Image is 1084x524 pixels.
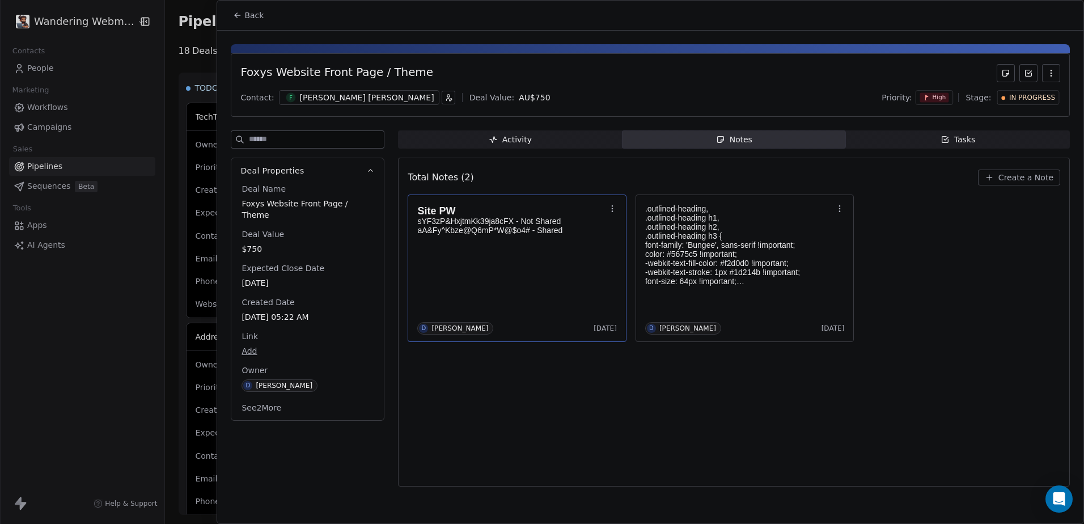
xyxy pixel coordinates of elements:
[242,198,374,221] span: Foxys Website Front Page / Theme
[408,171,473,184] span: Total Notes (2)
[256,382,312,390] div: [PERSON_NAME]
[246,381,251,390] div: D
[240,92,274,103] div: Contact:
[645,250,833,259] p: color: #5675c5 !important;
[489,134,532,146] div: Activity
[659,324,716,332] div: [PERSON_NAME]
[1009,93,1055,103] span: IN PROGRESS
[645,204,833,213] p: .outlined-heading,
[469,92,514,103] div: Deal Value:
[244,10,264,21] span: Back
[978,170,1060,185] button: Create a Note
[645,222,833,231] p: .outlined-heading h2,
[1045,485,1073,513] div: Open Intercom Messenger
[417,217,605,235] p: sYF3zP&HxjtmKk39ja8cFX - Not Shared aA&Fy^Kbze@Q6mP*W@$o4# - Shared
[941,134,976,146] div: Tasks
[966,92,991,103] span: Stage:
[239,365,270,376] span: Owner
[822,324,845,333] span: [DATE]
[645,268,833,277] p: -webkit-text-stroke: 1px #1d214b !important;
[231,158,384,183] button: Deal Properties
[239,297,297,308] span: Created Date
[417,205,605,217] h1: Site PW
[932,94,946,102] span: High
[242,243,374,255] span: $750
[645,231,833,240] p: .outlined-heading h3 {
[649,324,654,333] div: D
[645,213,833,222] p: .outlined-heading h1,
[998,172,1053,183] span: Create a Note
[240,64,433,82] div: Foxys Website Front Page / Theme
[519,93,550,102] span: AU$ 750
[594,324,617,333] span: [DATE]
[882,92,912,103] span: Priority:
[422,324,426,333] div: D
[286,93,295,103] span: F
[645,240,833,250] p: font-family: 'Bungee', sans-serif !important;
[239,229,286,240] span: Deal Value
[242,311,374,323] span: [DATE] 05:22 AM
[645,277,833,286] p: font-size: 64px !important;
[239,263,327,274] span: Expected Close Date
[431,324,488,332] div: [PERSON_NAME]
[300,92,434,103] div: [PERSON_NAME] [PERSON_NAME]
[242,277,374,289] span: [DATE]
[226,5,270,26] button: Back
[235,398,288,418] button: See2More
[240,165,304,176] span: Deal Properties
[242,345,374,357] span: Add
[645,259,833,268] p: -webkit-text-fill-color: #f2d0d0 !important;
[239,331,260,342] span: Link
[231,183,384,420] div: Deal Properties
[239,183,288,195] span: Deal Name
